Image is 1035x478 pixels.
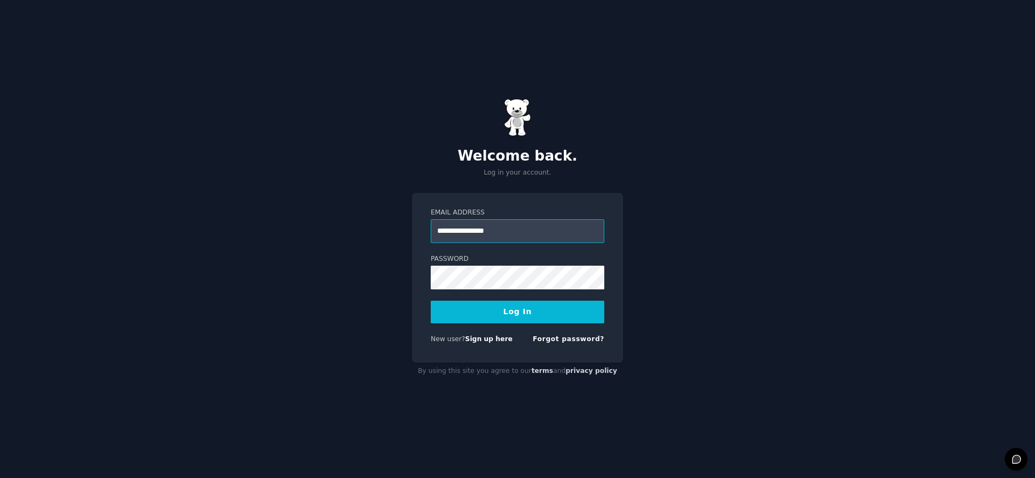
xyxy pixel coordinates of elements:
[565,367,617,375] a: privacy policy
[533,335,604,343] a: Forgot password?
[431,208,604,218] label: Email Address
[431,254,604,264] label: Password
[465,335,513,343] a: Sign up here
[504,99,531,136] img: Gummy Bear
[532,367,553,375] a: terms
[431,301,604,323] button: Log In
[412,148,623,165] h2: Welcome back.
[412,363,623,380] div: By using this site you agree to our and
[431,335,465,343] span: New user?
[412,168,623,178] p: Log in your account.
